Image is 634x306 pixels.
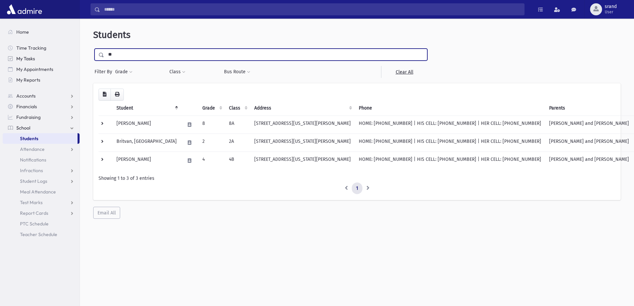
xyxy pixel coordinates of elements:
[100,3,524,15] input: Search
[112,152,181,169] td: [PERSON_NAME]
[20,136,38,142] span: Students
[20,146,45,152] span: Attendance
[20,178,47,184] span: Student Logs
[16,104,37,110] span: Financials
[16,56,35,62] span: My Tasks
[3,43,80,53] a: Time Tracking
[16,66,53,72] span: My Appointments
[545,134,633,152] td: [PERSON_NAME] and [PERSON_NAME]
[198,152,225,169] td: 4
[20,167,43,173] span: Infractions
[3,91,80,101] a: Accounts
[225,152,250,169] td: 4B
[99,89,111,101] button: CSV
[95,68,115,75] span: Filter By
[99,175,615,182] div: Showing 1 to 3 of 3 entries
[250,152,355,169] td: [STREET_ADDRESS][US_STATE][PERSON_NAME]
[16,125,30,131] span: School
[16,114,41,120] span: Fundraising
[198,101,225,116] th: Grade: activate to sort column ascending
[225,101,250,116] th: Class: activate to sort column ascending
[5,3,44,16] img: AdmirePro
[225,116,250,134] td: 8A
[112,134,181,152] td: Britvan, [GEOGRAPHIC_DATA]
[3,218,80,229] a: PTC Schedule
[3,133,78,144] a: Students
[250,116,355,134] td: [STREET_ADDRESS][US_STATE][PERSON_NAME]
[93,207,120,219] button: Email All
[250,134,355,152] td: [STREET_ADDRESS][US_STATE][PERSON_NAME]
[3,186,80,197] a: Meal Attendance
[355,116,545,134] td: HOME: [PHONE_NUMBER] | HIS CELL: [PHONE_NUMBER] | HER CELL: [PHONE_NUMBER]
[3,229,80,240] a: Teacher Schedule
[16,45,46,51] span: Time Tracking
[198,116,225,134] td: 8
[20,199,43,205] span: Test Marks
[355,134,545,152] td: HOME: [PHONE_NUMBER] | HIS CELL: [PHONE_NUMBER] | HER CELL: [PHONE_NUMBER]
[3,154,80,165] a: Notifications
[545,152,633,169] td: [PERSON_NAME] and [PERSON_NAME]
[20,221,49,227] span: PTC Schedule
[112,116,181,134] td: [PERSON_NAME]
[112,101,181,116] th: Student: activate to sort column descending
[3,197,80,208] a: Test Marks
[115,66,133,78] button: Grade
[355,152,545,169] td: HOME: [PHONE_NUMBER] | HIS CELL: [PHONE_NUMBER] | HER CELL: [PHONE_NUMBER]
[545,116,633,134] td: [PERSON_NAME] and [PERSON_NAME]
[20,157,46,163] span: Notifications
[3,144,80,154] a: Attendance
[20,210,48,216] span: Report Cards
[381,66,427,78] a: Clear All
[352,182,362,194] a: 1
[3,27,80,37] a: Home
[110,89,124,101] button: Print
[20,231,57,237] span: Teacher Schedule
[3,176,80,186] a: Student Logs
[3,123,80,133] a: School
[3,112,80,123] a: Fundraising
[198,134,225,152] td: 2
[250,101,355,116] th: Address: activate to sort column ascending
[16,77,40,83] span: My Reports
[3,53,80,64] a: My Tasks
[605,4,617,9] span: srand
[3,64,80,75] a: My Appointments
[3,208,80,218] a: Report Cards
[605,9,617,15] span: User
[3,165,80,176] a: Infractions
[169,66,186,78] button: Class
[16,29,29,35] span: Home
[225,134,250,152] td: 2A
[20,189,56,195] span: Meal Attendance
[16,93,36,99] span: Accounts
[355,101,545,116] th: Phone
[93,29,130,40] span: Students
[3,101,80,112] a: Financials
[545,101,633,116] th: Parents
[3,75,80,85] a: My Reports
[224,66,251,78] button: Bus Route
